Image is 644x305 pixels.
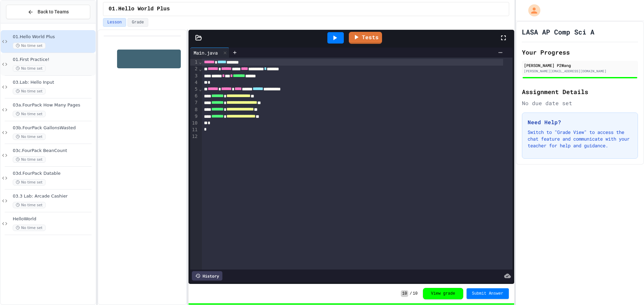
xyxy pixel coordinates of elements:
div: Main.java [190,48,229,58]
span: 03d.FourPack Datable [13,171,94,176]
span: Fold line [199,66,202,72]
div: 5 [190,86,199,93]
div: [PERSON_NAME][EMAIL_ADDRESS][DOMAIN_NAME] [524,69,636,74]
span: 03c.FourPack BeanCount [13,148,94,154]
span: 10 [401,290,408,297]
h2: Your Progress [522,48,638,57]
div: 6 [190,93,199,99]
button: Grade [127,18,148,27]
div: 7 [190,99,199,106]
span: 03a.FourPack How Many Pages [13,102,94,108]
span: No time set [13,65,46,72]
div: 2 [190,66,199,72]
button: Lesson [103,18,126,27]
div: 1 [190,59,199,66]
span: 03.Lab: Hello Input [13,80,94,85]
span: Fold line [199,86,202,92]
span: HelloWorld [13,216,94,222]
div: 3 [190,73,199,79]
a: Tests [349,32,382,44]
button: View grade [423,288,463,299]
span: Back to Teams [38,8,69,15]
div: My Account [521,3,542,18]
span: No time set [13,43,46,49]
span: No time set [13,111,46,117]
h2: Assignment Details [522,87,638,96]
span: / [410,291,412,296]
div: 10 [190,120,199,127]
button: Submit Answer [467,288,509,299]
span: No time set [13,225,46,231]
span: No time set [13,88,46,94]
div: 12 [190,133,199,140]
span: 03.3 Lab: Arcade Cashier [13,194,94,199]
p: Switch to "Grade View" to access the chat feature and communicate with your teacher for help and ... [528,129,632,149]
div: 11 [190,127,199,133]
div: 9 [190,113,199,120]
span: No time set [13,179,46,185]
span: No time set [13,134,46,140]
h3: Need Help? [528,118,632,126]
div: 4 [190,79,199,86]
span: 01.First Practice! [13,57,94,63]
span: Fold line [199,59,202,65]
button: Back to Teams [6,5,90,19]
span: 10 [413,291,418,296]
div: No due date set [522,99,638,107]
div: 8 [190,106,199,113]
span: No time set [13,202,46,208]
span: 01.Hello World Plus [13,34,94,40]
div: [PERSON_NAME] P2Wang [524,62,636,68]
div: History [192,271,222,281]
span: No time set [13,156,46,163]
span: Submit Answer [472,291,503,296]
h1: LASA AP Comp Sci A [522,27,594,36]
div: Main.java [190,49,221,56]
span: 03b.FourPack GallonsWasted [13,125,94,131]
span: 01.Hello World Plus [109,5,170,13]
